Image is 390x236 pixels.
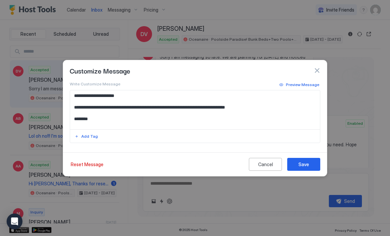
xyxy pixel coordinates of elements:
div: Open Intercom Messenger [7,213,22,229]
span: Customize Message [70,66,130,75]
button: Save [287,158,320,171]
button: Preview Message [278,81,320,89]
button: Cancel [249,158,282,171]
button: Reset Message [70,158,104,171]
textarea: Input Field [70,90,320,129]
div: Reset Message [71,161,103,168]
div: Cancel [258,161,273,168]
div: Save [298,161,309,168]
button: Add Tag [74,132,99,140]
span: Write Customize Message [70,81,120,86]
div: Preview Message [286,82,319,88]
div: Add Tag [81,133,98,139]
